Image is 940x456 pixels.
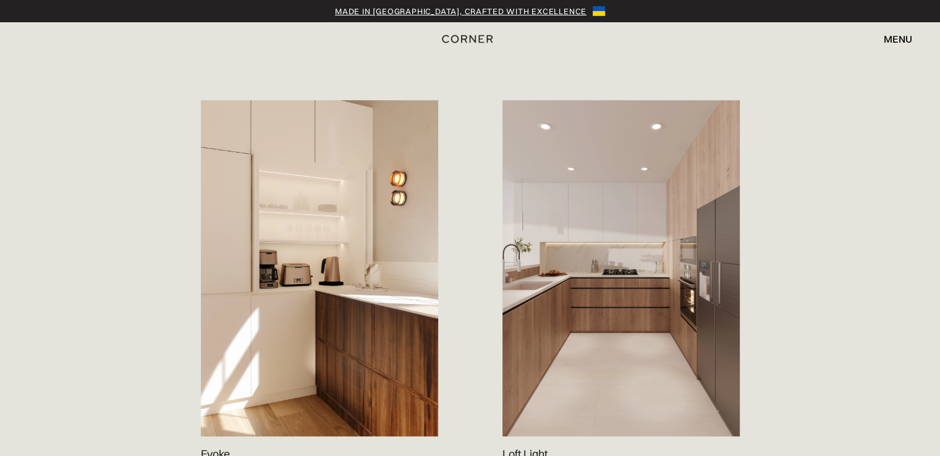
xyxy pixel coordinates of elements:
a: Made in [GEOGRAPHIC_DATA], crafted with excellence [335,5,586,17]
div: menu [884,34,912,44]
a: home [436,31,504,47]
div: menu [871,28,912,49]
